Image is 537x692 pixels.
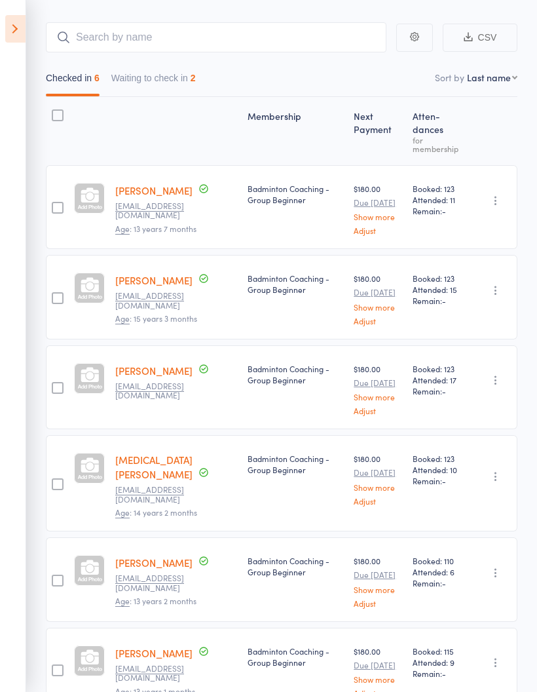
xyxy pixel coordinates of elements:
span: Attended: 15 [413,284,464,295]
div: 2 [191,73,196,83]
a: Adjust [354,317,402,325]
small: sraman1979@gmail.com [115,664,200,683]
div: for membership [413,136,464,153]
span: Attended: 11 [413,194,464,205]
span: Remain: [413,205,464,216]
span: - [442,385,446,396]
div: Membership [242,103,348,159]
small: Due [DATE] [354,570,402,579]
a: Show more [354,303,402,311]
small: Due [DATE] [354,198,402,207]
span: Attended: 6 [413,566,464,577]
small: Due [DATE] [354,288,402,297]
div: $180.00 [354,453,402,505]
small: Due [DATE] [354,378,402,387]
span: - [442,205,446,216]
div: Last name [467,71,511,84]
a: Show more [354,212,402,221]
a: Adjust [354,406,402,415]
div: Badminton Coaching - Group Beginner [248,453,343,475]
div: $180.00 [354,363,402,415]
span: : 14 years 2 months [115,507,197,518]
a: [PERSON_NAME] [115,183,193,197]
a: Show more [354,393,402,401]
small: Due [DATE] [354,468,402,477]
span: Attended: 17 [413,374,464,385]
span: - [442,577,446,588]
small: bdesai0505@gmail.com [115,201,200,220]
span: Remain: [413,385,464,396]
span: Booked: 115 [413,645,464,657]
a: [PERSON_NAME] [115,646,193,660]
button: CSV [443,24,517,52]
a: Adjust [354,226,402,235]
a: Show more [354,585,402,594]
button: Waiting to check in2 [111,66,196,96]
div: 6 [94,73,100,83]
span: Remain: [413,475,464,486]
div: Next Payment [348,103,407,159]
a: [PERSON_NAME] [115,556,193,569]
a: [PERSON_NAME] [115,364,193,377]
input: Search by name [46,22,386,52]
small: g.pramod.kumar@gmail.com [115,291,200,310]
a: Show more [354,483,402,491]
div: Atten­dances [407,103,470,159]
span: Remain: [413,668,464,679]
span: - [442,295,446,306]
small: Due [DATE] [354,661,402,670]
small: Sravankgolla@gmail.com [115,381,200,400]
span: Remain: [413,295,464,306]
small: dpakalapati@yahoo.com [115,485,200,504]
div: Badminton Coaching - Group Beginner [248,183,343,205]
span: : 13 years 7 months [115,223,196,235]
div: Badminton Coaching - Group Beginner [248,363,343,385]
div: $180.00 [354,555,402,607]
a: Adjust [354,497,402,505]
a: [PERSON_NAME] [115,273,193,287]
span: Attended: 9 [413,657,464,668]
div: Badminton Coaching - Group Beginner [248,555,343,577]
span: Booked: 123 [413,453,464,464]
span: - [442,668,446,679]
span: Booked: 110 [413,555,464,566]
span: Booked: 123 [413,183,464,194]
span: : 15 years 3 months [115,313,197,324]
small: sainathuni@live.com [115,573,200,592]
span: : 13 years 2 months [115,595,196,607]
a: Show more [354,675,402,683]
span: Remain: [413,577,464,588]
div: Badminton Coaching - Group Beginner [248,273,343,295]
button: Checked in6 [46,66,100,96]
span: - [442,475,446,486]
div: $180.00 [354,273,402,324]
div: Badminton Coaching - Group Beginner [248,645,343,668]
span: Attended: 10 [413,464,464,475]
div: $180.00 [354,183,402,235]
a: Adjust [354,599,402,607]
a: [MEDICAL_DATA][PERSON_NAME] [115,453,193,481]
span: Booked: 123 [413,363,464,374]
span: Booked: 123 [413,273,464,284]
label: Sort by [435,71,464,84]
